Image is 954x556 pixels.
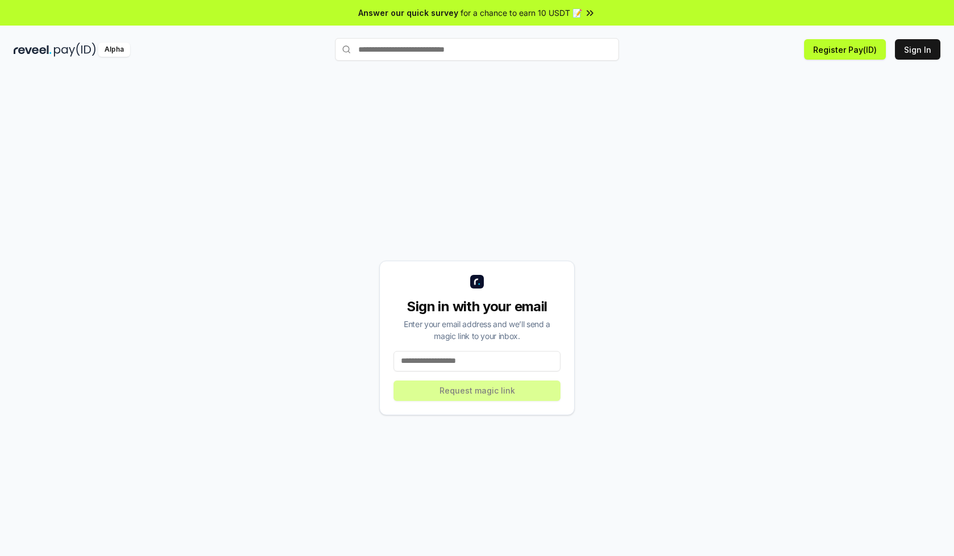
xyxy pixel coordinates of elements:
div: Enter your email address and we’ll send a magic link to your inbox. [394,318,560,342]
button: Register Pay(ID) [804,39,886,60]
button: Sign In [895,39,940,60]
div: Alpha [98,43,130,57]
span: for a chance to earn 10 USDT 📝 [461,7,582,19]
span: Answer our quick survey [358,7,458,19]
div: Sign in with your email [394,298,560,316]
img: logo_small [470,275,484,289]
img: pay_id [54,43,96,57]
img: reveel_dark [14,43,52,57]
